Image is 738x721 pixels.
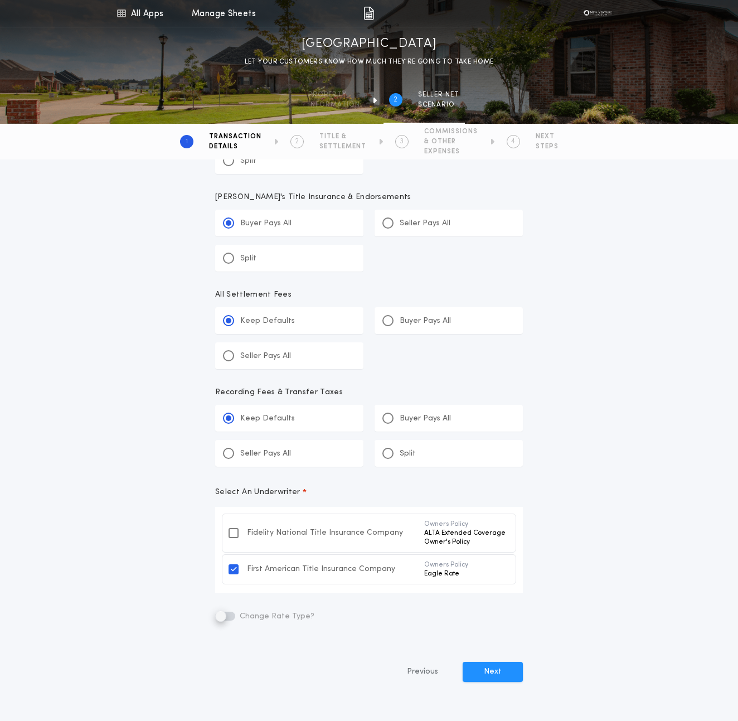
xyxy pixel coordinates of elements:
span: STEPS [536,142,559,151]
span: SELLER NET [418,90,459,99]
button: Previous [385,662,460,682]
img: vs-icon [581,8,615,19]
p: Keep Defaults [240,413,295,424]
h2: 2 [394,95,397,104]
span: TITLE & [319,132,366,141]
p: All Settlement Fees [215,289,523,301]
img: img [363,7,374,20]
span: & OTHER [424,137,478,146]
p: Seller Pays All [240,448,291,459]
span: DETAILS [209,142,261,151]
p: Owners Policy [424,520,507,529]
h1: [GEOGRAPHIC_DATA] [302,35,437,53]
div: Fidelity National Title Insurance Company [247,528,413,539]
button: Next [463,662,523,682]
span: Property [308,90,360,99]
p: Seller Pays All [240,351,291,362]
span: SETTLEMENT [319,142,366,151]
p: Keep Defaults [240,316,295,327]
p: ALTA Extended Coverage Owner's Policy [424,529,507,546]
span: SCENARIO [418,100,459,109]
p: LET YOUR CUSTOMERS KNOW HOW MUCH THEY’RE GOING TO TAKE HOME [245,56,494,67]
p: Buyer Pays All [240,218,292,229]
p: Recording Fees & Transfer Taxes [215,387,523,398]
h2: 1 [186,137,188,146]
p: Split [240,253,256,264]
span: Change Rate Type? [237,612,314,621]
button: First American Title Insurance CompanyOwners PolicyEagle Rate [222,554,516,584]
p: Seller Pays All [400,218,450,229]
p: Select An Underwriter [215,487,300,498]
p: Buyer Pays All [400,316,451,327]
span: COMMISSIONS [424,127,478,136]
span: EXPENSES [424,147,478,156]
p: Eagle Rate [424,569,507,578]
p: Owners Policy [424,560,507,569]
h2: 4 [511,137,515,146]
p: Split [240,156,256,167]
p: Split [400,448,416,459]
div: First American Title Insurance Company [247,564,413,575]
span: TRANSACTION [209,132,261,141]
span: NEXT [536,132,559,141]
span: information [308,100,360,109]
p: Buyer Pays All [400,413,451,424]
button: Fidelity National Title Insurance CompanyOwners PolicyALTA Extended Coverage Owner's Policy [222,514,516,553]
h2: 2 [295,137,299,146]
p: [PERSON_NAME]'s Title Insurance & Endorsements [215,192,523,203]
h2: 3 [400,137,404,146]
